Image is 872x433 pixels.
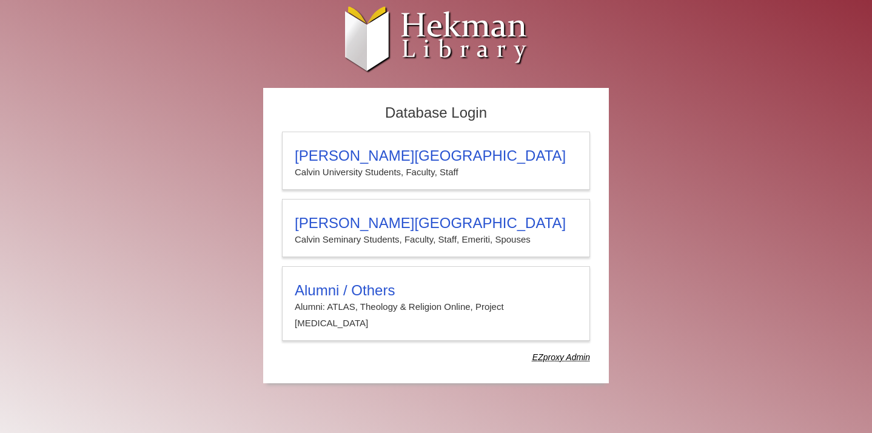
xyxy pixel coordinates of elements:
[295,147,577,164] h3: [PERSON_NAME][GEOGRAPHIC_DATA]
[295,299,577,331] p: Alumni: ATLAS, Theology & Religion Online, Project [MEDICAL_DATA]
[532,352,590,362] dfn: Use Alumni login
[282,199,590,257] a: [PERSON_NAME][GEOGRAPHIC_DATA]Calvin Seminary Students, Faculty, Staff, Emeriti, Spouses
[295,164,577,180] p: Calvin University Students, Faculty, Staff
[282,132,590,190] a: [PERSON_NAME][GEOGRAPHIC_DATA]Calvin University Students, Faculty, Staff
[295,282,577,299] h3: Alumni / Others
[295,282,577,331] summary: Alumni / OthersAlumni: ATLAS, Theology & Religion Online, Project [MEDICAL_DATA]
[295,232,577,247] p: Calvin Seminary Students, Faculty, Staff, Emeriti, Spouses
[276,101,596,126] h2: Database Login
[295,215,577,232] h3: [PERSON_NAME][GEOGRAPHIC_DATA]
